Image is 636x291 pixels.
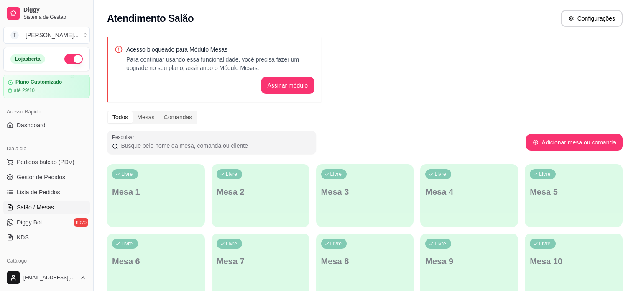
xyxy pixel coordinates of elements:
[3,75,90,98] a: Plano Customizadoaté 29/10
[17,203,54,211] span: Salão / Mesas
[17,233,29,242] span: KDS
[3,185,90,199] a: Lista de Pedidos
[10,31,19,39] span: T
[15,79,62,85] article: Plano Customizado
[420,164,518,227] button: LivreMesa 4
[112,186,200,198] p: Mesa 1
[3,3,90,23] a: DiggySistema de Gestão
[321,186,409,198] p: Mesa 3
[561,10,623,27] button: Configurações
[17,121,46,129] span: Dashboard
[126,45,314,54] p: Acesso bloqueado para Módulo Mesas
[217,255,304,267] p: Mesa 7
[539,240,551,247] p: Livre
[425,186,513,198] p: Mesa 4
[3,268,90,288] button: [EMAIL_ADDRESS][DOMAIN_NAME]
[17,188,60,196] span: Lista de Pedidos
[3,142,90,155] div: Dia a dia
[330,240,342,247] p: Livre
[321,255,409,267] p: Mesa 8
[126,55,314,72] p: Para continuar usando essa funcionalidade, você precisa fazer um upgrade no seu plano, assinando ...
[121,240,133,247] p: Livre
[3,231,90,244] a: KDS
[261,77,315,94] button: Assinar módulo
[26,31,79,39] div: [PERSON_NAME] ...
[3,254,90,268] div: Catálogo
[3,201,90,214] a: Salão / Mesas
[3,170,90,184] a: Gestor de Pedidos
[3,118,90,132] a: Dashboard
[226,240,238,247] p: Livre
[118,142,311,150] input: Pesquisar
[17,173,65,181] span: Gestor de Pedidos
[107,12,194,25] h2: Atendimento Salão
[112,134,137,141] label: Pesquisar
[525,164,623,227] button: LivreMesa 5
[434,171,446,178] p: Livre
[217,186,304,198] p: Mesa 2
[23,274,77,281] span: [EMAIL_ADDRESS][DOMAIN_NAME]
[159,111,197,123] div: Comandas
[526,134,623,151] button: Adicionar mesa ou comanda
[64,54,83,64] button: Alterar Status
[108,111,133,123] div: Todos
[226,171,238,178] p: Livre
[23,14,87,21] span: Sistema de Gestão
[539,171,551,178] p: Livre
[3,27,90,44] button: Select a team
[112,255,200,267] p: Mesa 6
[212,164,309,227] button: LivreMesa 2
[425,255,513,267] p: Mesa 9
[17,158,74,166] span: Pedidos balcão (PDV)
[133,111,159,123] div: Mesas
[10,54,45,64] div: Loja aberta
[330,171,342,178] p: Livre
[316,164,414,227] button: LivreMesa 3
[530,186,618,198] p: Mesa 5
[530,255,618,267] p: Mesa 10
[3,216,90,229] a: Diggy Botnovo
[14,87,35,94] article: até 29/10
[434,240,446,247] p: Livre
[107,164,205,227] button: LivreMesa 1
[23,6,87,14] span: Diggy
[3,105,90,118] div: Acesso Rápido
[17,218,42,227] span: Diggy Bot
[3,155,90,169] button: Pedidos balcão (PDV)
[121,171,133,178] p: Livre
